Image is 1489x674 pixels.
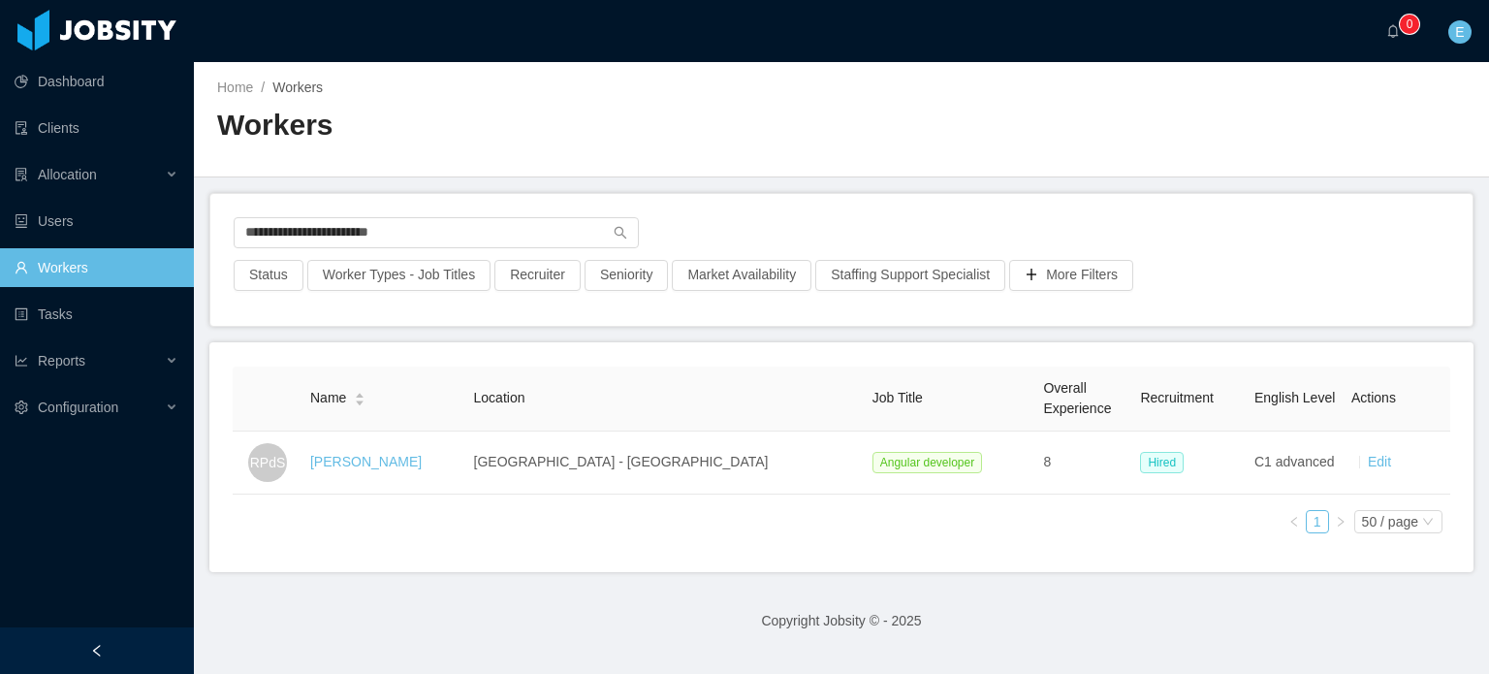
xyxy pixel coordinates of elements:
[38,400,118,415] span: Configuration
[1283,510,1306,533] li: Previous Page
[1368,454,1391,469] a: Edit
[815,260,1005,291] button: Staffing Support Specialist
[307,260,491,291] button: Worker Types - Job Titles
[614,226,627,240] i: icon: search
[1140,390,1213,405] span: Recruitment
[250,443,286,482] span: RPdS
[15,109,178,147] a: icon: auditClients
[1335,516,1346,528] i: icon: right
[1351,390,1396,405] span: Actions
[1140,454,1191,469] a: Hired
[15,295,178,334] a: icon: profileTasks
[15,202,178,241] a: icon: robotUsers
[1009,260,1133,291] button: icon: plusMore Filters
[15,168,28,181] i: icon: solution
[474,390,525,405] span: Location
[1455,20,1464,44] span: E
[15,401,28,414] i: icon: setting
[15,62,178,101] a: icon: pie-chartDashboard
[1307,511,1328,532] a: 1
[585,260,668,291] button: Seniority
[494,260,581,291] button: Recruiter
[872,390,923,405] span: Job Title
[1288,516,1300,528] i: icon: left
[1254,390,1335,405] span: English Level
[1247,432,1344,495] td: C1 advanced
[672,260,811,291] button: Market Availability
[15,248,178,287] a: icon: userWorkers
[38,167,97,182] span: Allocation
[217,80,253,95] a: Home
[261,80,265,95] span: /
[1400,15,1419,34] sup: 0
[1386,24,1400,38] i: icon: bell
[234,260,303,291] button: Status
[872,452,982,473] span: Angular developer
[355,391,365,397] i: icon: caret-up
[1043,380,1111,416] span: Overall Experience
[310,388,346,408] span: Name
[1140,452,1184,473] span: Hired
[354,390,365,403] div: Sort
[310,454,422,469] a: [PERSON_NAME]
[217,106,841,145] h2: Workers
[38,353,85,369] span: Reports
[1306,510,1329,533] li: 1
[1422,516,1434,530] i: icon: down
[466,432,865,495] td: [GEOGRAPHIC_DATA] - [GEOGRAPHIC_DATA]
[194,588,1489,655] footer: Copyright Jobsity © - 2025
[1035,432,1132,495] td: 8
[1329,510,1352,533] li: Next Page
[355,398,365,403] i: icon: caret-down
[1362,511,1418,532] div: 50 / page
[272,80,323,95] span: Workers
[15,354,28,368] i: icon: line-chart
